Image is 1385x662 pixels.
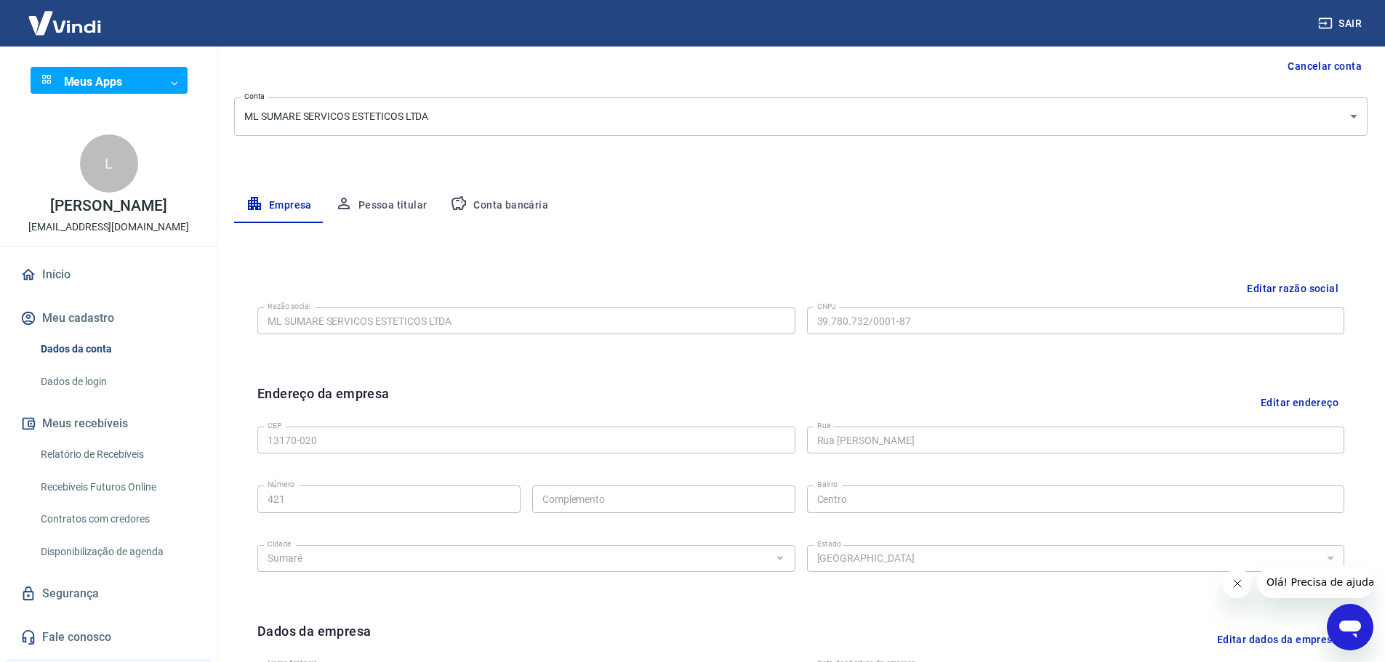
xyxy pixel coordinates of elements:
[438,188,560,223] button: Conta bancária
[234,188,324,223] button: Empresa
[268,301,310,312] label: Razão social
[1327,604,1373,650] iframe: Botão para abrir a janela de mensagens
[35,440,200,469] a: Relatório de Recebíveis
[268,538,291,549] label: Cidade
[35,537,200,567] a: Disponibilização de agenda
[1282,53,1368,80] button: Cancelar conta
[17,302,200,334] button: Meu cadastro
[17,621,200,653] a: Fale conosco
[50,198,166,214] p: [PERSON_NAME]
[35,367,200,397] a: Dados de login
[35,504,200,534] a: Contratos com credores
[817,420,831,431] label: Rua
[17,259,200,291] a: Início
[9,10,122,22] span: Olá! Precisa de ajuda?
[268,420,281,431] label: CEP
[257,621,371,658] h6: Dados da empresa
[17,408,200,440] button: Meus recebíveis
[268,479,294,490] label: Número
[17,578,200,610] a: Segurança
[1223,569,1252,598] iframe: Fechar mensagem
[234,97,1368,136] div: ML SUMARE SERVICOS ESTETICOS LTDA
[244,91,265,102] label: Conta
[28,219,189,235] p: [EMAIL_ADDRESS][DOMAIN_NAME]
[324,188,439,223] button: Pessoa titular
[35,334,200,364] a: Dados da conta
[17,1,112,45] img: Vindi
[35,472,200,502] a: Recebíveis Futuros Online
[817,479,838,490] label: Bairro
[817,301,836,312] label: CNPJ
[1241,275,1344,302] button: Editar razão social
[1258,566,1373,598] iframe: Mensagem da empresa
[257,384,390,421] h6: Endereço da empresa
[1255,384,1344,421] button: Editar endereço
[80,134,138,193] div: L
[817,538,841,549] label: Estado
[1315,10,1368,37] button: Sair
[262,549,767,568] input: Digite aqui algumas palavras para buscar a cidade
[1211,621,1344,658] button: Editar dados da empresa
